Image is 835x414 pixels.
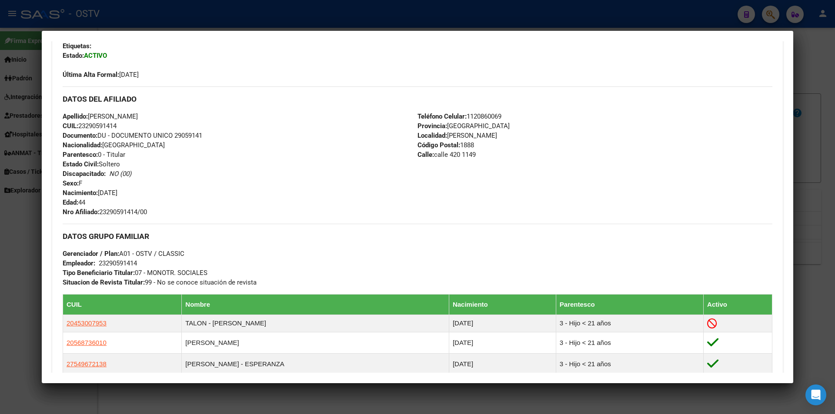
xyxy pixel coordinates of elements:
[417,151,476,159] span: calle 420 1149
[63,269,207,277] span: 07 - MONOTR. SOCIALES
[84,52,107,60] strong: ACTIVO
[63,94,772,104] h3: DATOS DEL AFILIADO
[63,250,119,258] strong: Gerenciador / Plan:
[63,269,135,277] strong: Tipo Beneficiario Titular:
[63,160,99,168] strong: Estado Civil:
[63,232,772,241] h3: DATOS GRUPO FAMILIAR
[63,250,184,258] span: A01 - OSTV / CLASSIC
[63,179,79,187] strong: Sexo:
[182,294,449,315] th: Nombre
[556,354,703,375] td: 3 - Hijo < 21 años
[556,294,703,315] th: Parentesco
[63,189,117,197] span: [DATE]
[449,354,556,375] td: [DATE]
[182,332,449,354] td: [PERSON_NAME]
[417,141,474,149] span: 1888
[63,294,182,315] th: CUIL
[556,315,703,332] td: 3 - Hijo < 21 años
[63,160,120,168] span: Soltero
[449,315,556,332] td: [DATE]
[63,141,102,149] strong: Nacionalidad:
[417,151,434,159] strong: Calle:
[417,122,510,130] span: [GEOGRAPHIC_DATA]
[704,294,772,315] th: Activo
[67,339,107,346] span: 20568736010
[417,132,447,139] strong: Localidad:
[63,122,117,130] span: 23290591414
[63,132,97,139] strong: Documento:
[63,189,98,197] strong: Nacimiento:
[63,278,257,286] span: 99 - No se conoce situación de revista
[417,132,497,139] span: [PERSON_NAME]
[99,258,137,268] div: 23290591414
[805,384,826,405] div: Open Intercom Messenger
[63,122,78,130] strong: CUIL:
[417,122,447,130] strong: Provincia:
[63,208,147,216] span: 23290591414/00
[417,113,501,120] span: 1120860069
[417,113,467,120] strong: Teléfono Celular:
[63,179,82,187] span: F
[63,199,85,206] span: 44
[63,42,91,50] strong: Etiquetas:
[67,360,107,368] span: 27549672138
[63,141,165,149] span: [GEOGRAPHIC_DATA]
[63,170,106,178] strong: Discapacitado:
[63,259,95,267] strong: Empleador:
[449,294,556,315] th: Nacimiento
[109,170,131,178] i: NO (00)
[63,113,88,120] strong: Apellido:
[63,71,139,79] span: [DATE]
[63,278,145,286] strong: Situacion de Revista Titular:
[63,71,119,79] strong: Última Alta Formal:
[67,319,107,327] span: 20453007953
[63,199,78,206] strong: Edad:
[63,208,99,216] strong: Nro Afiliado:
[63,113,138,120] span: [PERSON_NAME]
[556,332,703,354] td: 3 - Hijo < 21 años
[417,141,460,149] strong: Código Postal:
[182,354,449,375] td: [PERSON_NAME] - ESPERANZA
[63,151,125,159] span: 0 - Titular
[63,132,202,139] span: DU - DOCUMENTO UNICO 29059141
[449,332,556,354] td: [DATE]
[63,52,84,60] strong: Estado:
[63,151,98,159] strong: Parentesco:
[182,315,449,332] td: TALON - [PERSON_NAME]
